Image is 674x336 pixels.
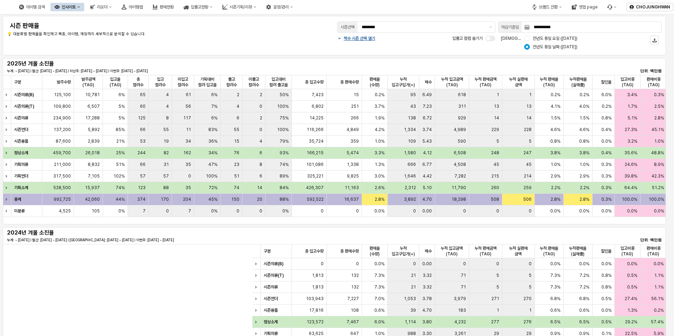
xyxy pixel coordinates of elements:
[601,115,612,121] span: 0.8%
[234,138,239,144] span: 15
[86,3,116,11] div: 리오더
[351,115,359,121] span: 266
[116,185,125,191] span: 74%
[138,115,146,121] span: 125
[166,104,169,109] span: 4
[260,115,262,121] span: 2
[129,5,143,10] div: 아이템맵
[618,245,637,257] span: 입고비중(TAG)
[188,173,191,179] span: 0
[526,162,532,167] span: 45
[3,194,12,205] div: Expand row
[7,68,443,74] p: 누계: ~ [DATE] | 월간: [DATE] ~ [DATE] | 지난주: [DATE] ~ [DATE] | 이번주: [DATE] ~ [DATE]
[262,3,297,11] button: 설정/관리
[528,3,566,11] div: 브랜드 전환
[163,185,169,191] span: 88
[116,162,125,167] span: 51%
[551,115,560,121] span: 1.5%
[234,173,239,179] span: 51
[408,162,416,167] span: 666
[77,76,100,88] span: 발주금액(TAG)
[175,76,191,88] span: 미입고 컬러수
[163,127,169,132] span: 55
[3,147,12,158] div: Expand row
[312,92,324,98] span: 7,423
[601,92,612,98] span: 6.0%
[643,76,664,88] span: 판매비중(TAG)
[347,150,359,156] span: 5,474
[602,104,612,109] span: 0.2%
[538,76,560,88] span: 누적 판매율(TAG)
[53,104,71,109] span: 109,800
[140,173,146,179] span: 57
[340,79,359,85] span: 총 판매수량
[568,3,602,11] button: 영업 page
[601,173,612,179] span: 0.3%
[14,150,28,155] strong: 정상소계
[7,60,116,67] h5: 2025년 겨울 소진율
[191,5,208,10] div: 입출고현황
[164,162,169,167] span: 31
[14,139,28,144] strong: 시즌용품
[56,138,71,144] span: 87,600
[116,150,125,156] span: 25%
[579,127,589,132] span: 4.6%
[179,3,217,11] button: 입출고현황
[494,115,499,121] span: 14
[374,150,385,156] span: 3.3%
[422,162,432,167] span: 6.77
[252,258,262,269] div: Expand row
[62,5,76,10] div: 인사이트
[550,127,560,132] span: 4.6%
[88,162,100,167] span: 8,832
[218,3,261,11] button: 시즌기획/리뷰
[491,150,499,156] span: 248
[252,293,262,304] div: Expand row
[551,92,560,98] span: 0.2%
[14,79,21,85] span: 구분
[264,248,271,254] span: 구분
[422,127,432,132] span: 3.74
[494,162,499,167] span: 45
[601,138,612,144] span: 0.0%
[454,150,466,156] span: 6,508
[306,162,324,167] span: 101,086
[458,138,466,144] span: 590
[340,248,359,254] span: 총 판매수량
[601,150,612,156] span: 0.4%
[50,3,84,11] button: 인사이트
[185,162,191,167] span: 35
[234,162,239,167] span: 23
[654,92,664,98] span: 0.3%
[234,150,239,156] span: 76
[627,104,637,109] span: 1.7%
[87,104,100,109] span: 6,507
[131,76,146,88] span: 총 컬러수
[15,3,49,11] button: 아이템 검색
[53,185,71,191] span: 528,500
[10,22,277,29] h4: 시즌 판매율
[538,245,560,257] span: 누적 판매율(TAG)
[160,5,174,10] div: 판매현황
[152,76,169,88] span: 입고 컬러수
[234,127,239,132] span: 55
[526,104,532,109] span: 13
[7,31,280,37] p: 💡 대분류별 판매율을 확인하고 복종, 아이템, 매장까지 세부적으로 분석할 수 있습니다.
[280,92,289,98] span: 50%
[185,104,191,109] span: 56
[350,138,359,144] span: 359
[374,173,385,179] span: 3.0%
[88,138,100,144] span: 2,839
[3,89,12,100] div: Expand row
[206,173,217,179] span: 100%
[566,76,589,88] span: 누적판매율(실매출)
[310,115,324,121] span: 14,225
[14,116,28,120] strong: 시즌의류
[54,162,71,167] span: 211,000
[118,92,125,98] span: 6%
[140,127,146,132] span: 66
